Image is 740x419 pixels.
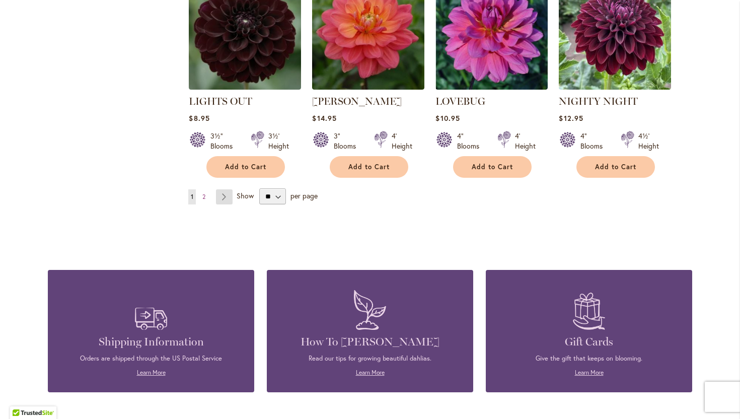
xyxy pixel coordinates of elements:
[268,131,289,151] div: 3½' Height
[189,82,301,92] a: LIGHTS OUT
[191,193,193,200] span: 1
[453,156,532,178] button: Add to Cart
[189,113,209,123] span: $8.95
[435,95,485,107] a: LOVEBUG
[501,354,677,363] p: Give the gift that keeps on blooming.
[559,113,583,123] span: $12.95
[330,156,408,178] button: Add to Cart
[575,369,604,376] a: Learn More
[202,193,205,200] span: 2
[282,354,458,363] p: Read our tips for growing beautiful dahlias.
[225,163,266,171] span: Add to Cart
[501,335,677,349] h4: Gift Cards
[559,82,671,92] a: Nighty Night
[472,163,513,171] span: Add to Cart
[137,369,166,376] a: Learn More
[200,189,208,204] a: 2
[237,191,254,200] span: Show
[348,163,390,171] span: Add to Cart
[435,82,548,92] a: LOVEBUG
[334,131,362,151] div: 3" Blooms
[638,131,659,151] div: 4½' Height
[282,335,458,349] h4: How To [PERSON_NAME]
[515,131,536,151] div: 4' Height
[8,383,36,411] iframe: Launch Accessibility Center
[392,131,412,151] div: 4' Height
[290,191,318,200] span: per page
[457,131,485,151] div: 4" Blooms
[206,156,285,178] button: Add to Cart
[312,95,402,107] a: [PERSON_NAME]
[576,156,655,178] button: Add to Cart
[189,95,252,107] a: LIGHTS OUT
[312,82,424,92] a: LORA ASHLEY
[435,113,460,123] span: $10.95
[580,131,609,151] div: 4" Blooms
[356,369,385,376] a: Learn More
[559,95,638,107] a: NIGHTY NIGHT
[63,335,239,349] h4: Shipping Information
[63,354,239,363] p: Orders are shipped through the US Postal Service
[210,131,239,151] div: 3½" Blooms
[595,163,636,171] span: Add to Cart
[312,113,336,123] span: $14.95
